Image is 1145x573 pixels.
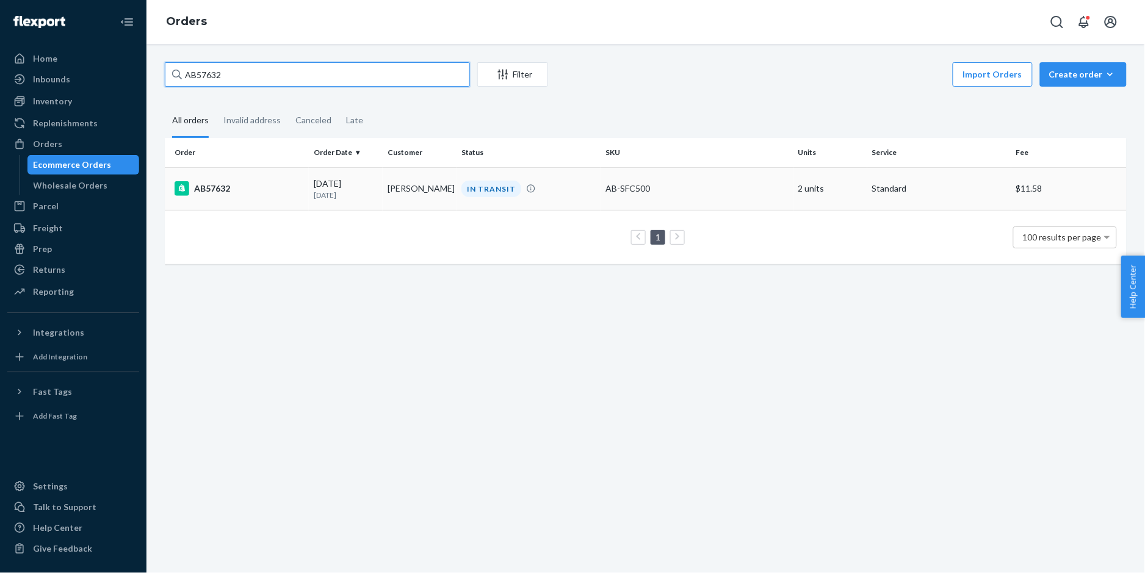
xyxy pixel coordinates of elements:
[7,239,139,259] a: Prep
[33,243,52,255] div: Prep
[33,73,70,85] div: Inbounds
[223,104,281,136] div: Invalid address
[27,155,140,175] a: Ecommerce Orders
[346,104,363,136] div: Late
[33,386,72,398] div: Fast Tags
[605,182,788,195] div: AB-SFC500
[1121,256,1145,318] button: Help Center
[165,62,470,87] input: Search orders
[309,138,383,167] th: Order Date
[457,138,601,167] th: Status
[601,138,793,167] th: SKU
[314,178,378,200] div: [DATE]
[27,176,140,195] a: Wholesale Orders
[7,49,139,68] a: Home
[7,92,139,111] a: Inventory
[461,181,521,197] div: IN TRANSIT
[1011,167,1127,210] td: $11.58
[33,200,59,212] div: Parcel
[793,138,867,167] th: Units
[1023,232,1102,242] span: 100 results per page
[33,222,63,234] div: Freight
[7,497,139,517] a: Talk to Support
[115,10,139,34] button: Close Navigation
[1099,10,1123,34] button: Open account menu
[7,114,139,133] a: Replenishments
[314,190,378,200] p: [DATE]
[388,147,452,157] div: Customer
[33,351,87,362] div: Add Integration
[34,179,108,192] div: Wholesale Orders
[7,539,139,558] button: Give Feedback
[7,260,139,279] a: Returns
[1045,10,1069,34] button: Open Search Box
[7,70,139,89] a: Inbounds
[33,501,96,513] div: Talk to Support
[7,282,139,301] a: Reporting
[295,104,331,136] div: Canceled
[1072,10,1096,34] button: Open notifications
[7,196,139,216] a: Parcel
[33,542,92,555] div: Give Feedback
[33,286,74,298] div: Reporting
[793,167,867,210] td: 2 units
[477,62,548,87] button: Filter
[156,4,217,40] ol: breadcrumbs
[33,52,57,65] div: Home
[953,62,1033,87] button: Import Orders
[1049,68,1118,81] div: Create order
[383,167,457,210] td: [PERSON_NAME]
[33,326,84,339] div: Integrations
[867,138,1011,167] th: Service
[33,522,82,534] div: Help Center
[7,406,139,426] a: Add Fast Tag
[1040,62,1127,87] button: Create order
[1011,138,1127,167] th: Fee
[172,104,209,138] div: All orders
[33,138,62,150] div: Orders
[33,411,77,421] div: Add Fast Tag
[166,15,207,28] a: Orders
[7,518,139,538] a: Help Center
[478,68,547,81] div: Filter
[7,218,139,238] a: Freight
[34,159,112,171] div: Ecommerce Orders
[7,347,139,367] a: Add Integration
[165,138,309,167] th: Order
[7,323,139,342] button: Integrations
[33,117,98,129] div: Replenishments
[653,232,663,242] a: Page 1 is your current page
[7,382,139,402] button: Fast Tags
[33,95,72,107] div: Inventory
[33,480,68,492] div: Settings
[175,181,304,196] div: AB57632
[7,134,139,154] a: Orders
[872,182,1006,195] p: Standard
[7,477,139,496] a: Settings
[33,264,65,276] div: Returns
[13,16,65,28] img: Flexport logo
